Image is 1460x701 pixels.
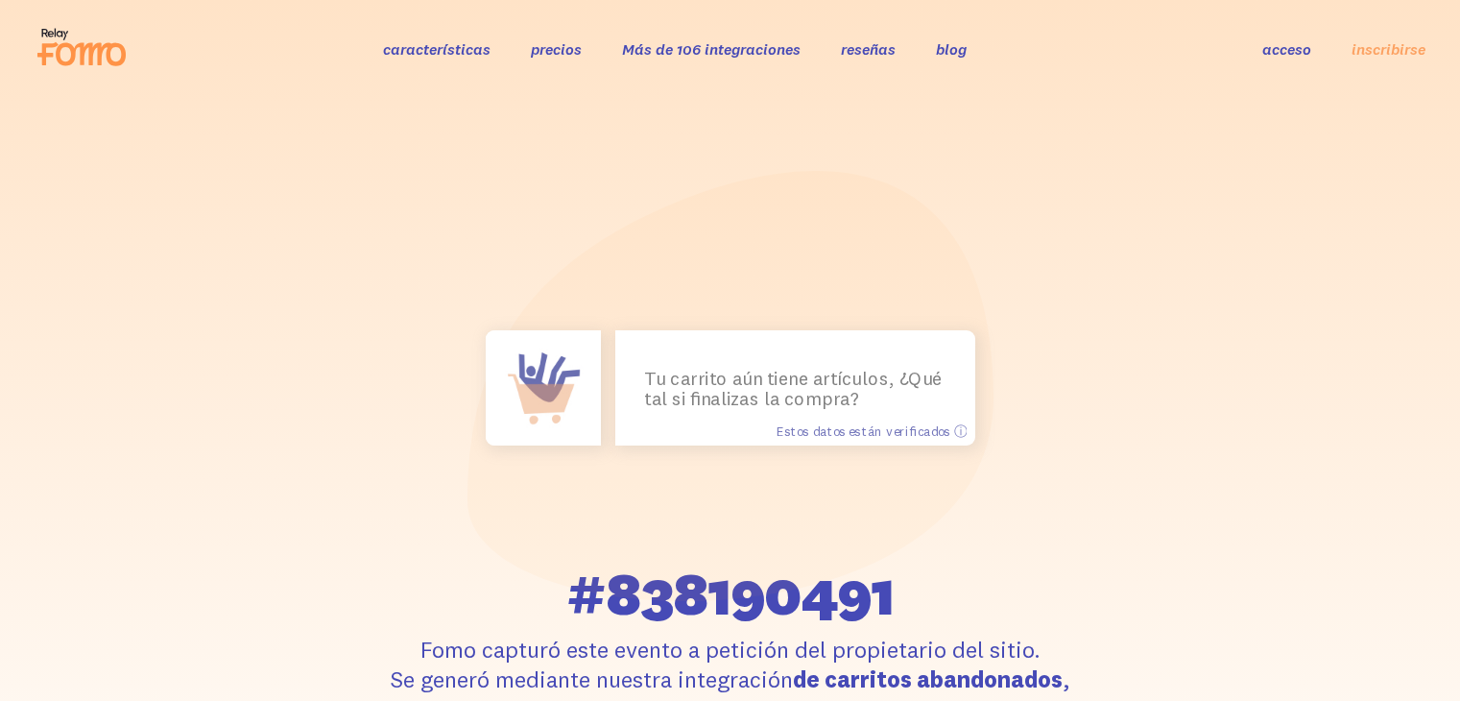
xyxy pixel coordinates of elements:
font: Estos datos están verificados ⓘ [777,423,967,439]
font: Tu carrito aún tiene artículos, ¿Qué tal si finalizas la compra? [644,366,943,409]
font: Fomo capturó este evento a petición del propietario del sitio. [420,635,1041,664]
a: reseñas [841,39,896,59]
a: acceso [1262,39,1311,59]
img: purchase.jpg [486,330,601,446]
a: Más de 106 integraciones [622,39,801,59]
a: inscribirse [1352,39,1425,60]
font: de carritos abandonados [793,665,1063,693]
a: precios [531,39,582,59]
a: blog [936,39,967,59]
font: Se generó mediante nuestra integración [391,665,793,693]
a: características [383,39,491,59]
